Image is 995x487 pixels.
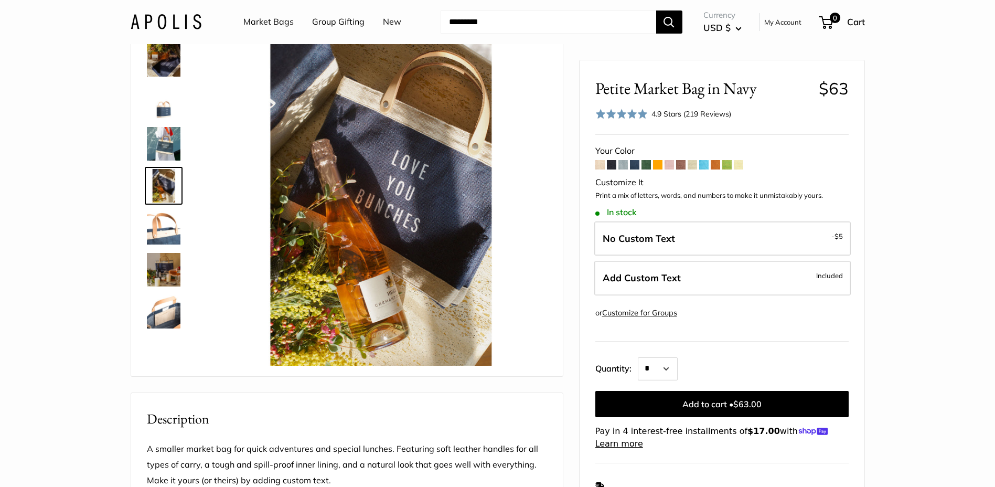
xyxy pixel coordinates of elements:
a: Petite Market Bag in Navy [145,125,183,163]
img: Petite Market Bag in Navy [147,43,180,77]
span: USD $ [703,22,731,33]
iframe: Sign Up via Text for Offers [8,447,112,479]
button: Add to cart •$63.00 [595,391,849,417]
a: My Account [764,16,801,28]
label: Leave Blank [594,221,851,256]
img: Petite Market Bag in Navy [147,127,180,161]
span: $63 [819,78,849,99]
a: Petite Market Bag in Navy [145,167,183,205]
img: Petite Market Bag in Navy [215,34,547,366]
a: New [383,14,401,30]
a: 0 Cart [820,14,865,30]
button: USD $ [703,19,742,36]
img: Petite Market Bag in Navy [147,253,180,287]
label: Add Custom Text [594,261,851,295]
span: Cart [847,16,865,27]
label: Quantity: [595,354,638,380]
a: Customize for Groups [602,308,677,317]
div: 4.9 Stars (219 Reviews) [651,108,731,120]
p: Print a mix of letters, words, and numbers to make it unmistakably yours. [595,190,849,201]
img: description_Inner pocket good for daily drivers. [147,295,180,329]
div: Your Color [595,143,849,159]
div: 4.9 Stars (219 Reviews) [595,107,732,122]
span: Included [816,269,843,282]
a: Market Bags [243,14,294,30]
a: Petite Market Bag in Navy [145,251,183,289]
div: Customize It [595,175,849,190]
img: Petite Market Bag in Navy [147,169,180,203]
a: Petite Market Bag in Navy [145,83,183,121]
span: $63.00 [733,399,762,409]
h2: Description [147,409,547,429]
img: Petite Market Bag in Navy [147,85,180,119]
img: description_Seal of authenticity printed on the backside of every bag. [147,337,180,370]
a: Group Gifting [312,14,365,30]
button: Search [656,10,682,34]
span: No Custom Text [603,232,675,244]
span: In stock [595,207,637,217]
span: 0 [829,13,840,23]
input: Search... [441,10,656,34]
img: Apolis [131,14,201,29]
span: - [831,229,843,242]
a: description_Super soft and durable leather handles. [145,209,183,247]
span: Petite Market Bag in Navy [595,79,811,98]
span: $5 [834,231,843,240]
a: description_Inner pocket good for daily drivers. [145,293,183,331]
a: description_Seal of authenticity printed on the backside of every bag. [145,335,183,373]
span: Currency [703,8,742,23]
div: or [595,306,677,320]
span: Add Custom Text [603,272,681,284]
a: Petite Market Bag in Navy [145,41,183,79]
img: description_Super soft and durable leather handles. [147,211,180,245]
